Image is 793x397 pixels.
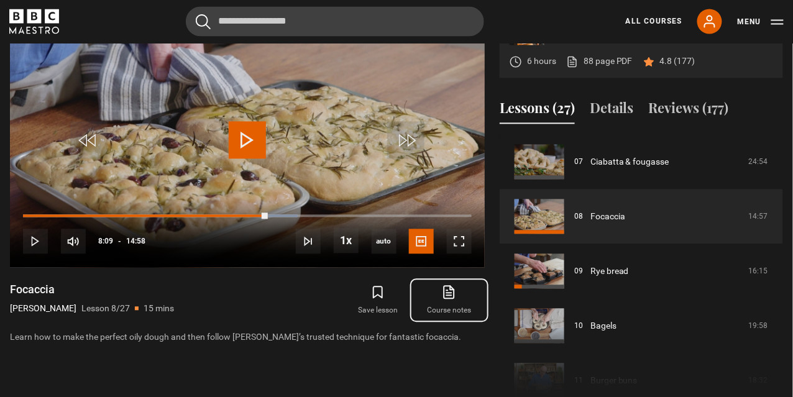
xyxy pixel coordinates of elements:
p: Lesson 8/27 [81,303,130,316]
p: 6 hours [527,55,556,68]
a: Ciabatta & fougasse [590,156,669,169]
button: Toggle navigation [737,16,784,29]
p: Learn how to make the perfect oily dough and then follow [PERSON_NAME]’s trusted technique for fa... [10,331,485,344]
button: Reviews (177) [649,98,729,124]
a: 88 page PDF [566,55,633,68]
a: Course notes [414,283,485,319]
a: All Courses [626,16,682,27]
button: Fullscreen [447,229,472,254]
span: 8:09 [98,230,113,253]
button: Next Lesson [296,229,321,254]
a: Bagels [590,320,617,333]
button: Play [23,229,48,254]
span: - [118,237,121,246]
button: Save lesson [342,283,413,319]
button: Submit the search query [196,14,211,30]
span: 14:58 [126,230,145,253]
span: auto [372,229,396,254]
button: Captions [409,229,434,254]
button: Details [590,98,634,124]
button: Mute [61,229,86,254]
video-js: Video Player [10,1,485,268]
input: Search [186,7,484,37]
button: Playback Rate [334,229,359,253]
p: 15 mins [144,303,174,316]
div: Progress Bar [23,215,472,217]
svg: BBC Maestro [9,9,59,34]
a: Focaccia [590,211,625,224]
div: Current quality: 720p [372,229,396,254]
p: 4.8 (177) [660,55,695,68]
button: Lessons (27) [500,98,575,124]
a: Rye bread [590,265,629,278]
p: [PERSON_NAME] [10,303,76,316]
h1: Focaccia [10,283,174,298]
